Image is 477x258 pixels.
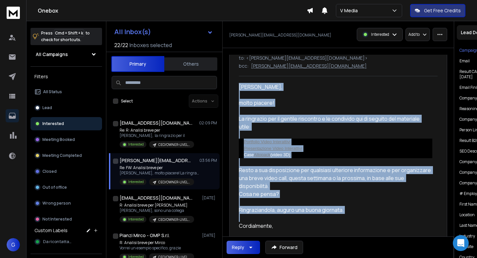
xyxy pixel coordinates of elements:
[128,217,144,222] p: Interested
[371,32,389,37] p: Interested
[202,195,217,201] p: [DATE]
[120,195,192,201] h1: [EMAIL_ADDRESS][DOMAIN_NAME]
[120,157,192,164] h1: [PERSON_NAME][EMAIL_ADDRESS][DOMAIN_NAME]
[459,233,475,239] p: industry
[111,56,164,72] button: Primary
[109,25,218,38] button: All Inbox(s)
[128,179,144,184] p: Interested
[229,32,331,38] p: [PERSON_NAME][EMAIL_ADDRESS][DOMAIN_NAME]
[164,57,217,71] button: Others
[340,7,360,14] p: V Media
[202,233,217,238] p: [DATE]
[244,152,432,158] li: Case (video 3D)
[120,208,194,213] p: [PERSON_NAME], sono una collega
[38,7,307,15] h1: Onebox
[158,217,190,222] p: CEO/OWNER-LIVELLO 3 - CONSAPEVOLE DEL PROBLEMA-PERSONALIZZAZIONI TARGET A-TEST 1
[120,170,199,176] p: [PERSON_NAME], molto piacere! La ringrazio per
[30,197,102,210] button: Wrong person
[42,169,57,174] p: Closed
[41,30,90,43] p: Press to check for shortcuts.
[227,241,260,254] button: Reply
[120,203,194,208] p: R: Analisi breve per [PERSON_NAME]
[114,29,151,35] h1: All Inbox(s)
[239,99,432,107] div: molto piacere!
[120,128,194,133] p: Re: R: Analisi breve per
[7,238,20,251] button: G
[254,152,270,157] a: Altopack
[120,232,170,239] h1: Pianzi Mirco - OMP S.r.l.
[244,146,302,151] a: Presentazione Video Interattivi
[239,55,438,61] p: to: <[PERSON_NAME][EMAIL_ADDRESS][DOMAIN_NAME]>
[30,117,102,130] button: Interested
[42,153,82,158] p: Meeting Completed
[453,235,469,251] div: Open Intercom Messenger
[42,185,67,190] p: Out of office
[54,29,84,37] span: Cmd + Shift + k
[34,227,68,234] h3: Custom Labels
[239,115,432,131] div: La ringrazio per il gentile riscontro e le condivido qui di seguito del materiale utile:
[424,7,461,14] p: Get Free Credits
[42,121,64,126] p: Interested
[232,244,244,251] div: Reply
[158,180,190,185] p: CEO/OWNER-LIVELLO 3 - CONSAPEVOLE DEL PROBLEMA-PERSONALIZZAZIONI TARGET A-TEST 1
[408,32,420,37] p: Add to
[36,51,68,58] h1: All Campaigns
[120,245,194,251] p: Vorrei un esempio specifico, grazie
[128,142,144,147] p: Interested
[120,133,194,138] p: [PERSON_NAME], la ringrazio per il
[265,241,303,254] button: Forward
[43,239,73,244] span: Da ricontattare
[43,89,62,95] p: All Status
[114,41,128,49] span: 22 / 22
[239,222,432,230] div: Cordialmente,
[199,120,217,126] p: 02:09 PM
[30,235,102,248] button: Da ricontattare
[459,212,475,218] p: location
[30,181,102,194] button: Out of office
[459,58,470,64] p: Email
[42,217,72,222] p: Not Interested
[42,137,75,142] p: Meeting Booked
[410,4,465,17] button: Get Free Credits
[30,213,102,226] button: Not Interested
[30,165,102,178] button: Closed
[251,63,367,69] p: [PERSON_NAME][EMAIL_ADDRESS][DOMAIN_NAME]
[120,240,194,245] p: R: Analisi breve per Mirco
[30,48,102,61] button: All Campaigns
[120,120,192,126] h1: [EMAIL_ADDRESS][DOMAIN_NAME]
[239,206,432,214] div: Ringraziandola, auguro una buona giornata.
[30,133,102,146] button: Meeting Booked
[42,105,52,110] p: Lead
[121,98,133,104] label: Select
[30,85,102,98] button: All Status
[42,201,71,206] p: Wrong person
[30,72,102,81] h3: Filters
[120,165,199,170] p: Re: FW: Analisi breve per
[244,139,291,144] a: Portfolio Video Interattivi
[130,41,172,49] h3: Inboxes selected
[158,142,190,147] p: CEO/OWNER-LIVELLO 3 - CONSAPEVOLE DEL PROBLEMA-PERSONALIZZAZIONI TARGET A-TEST 1
[199,158,217,163] p: 03:56 PM
[239,190,432,198] div: Cosa ne pensa?
[239,166,432,190] div: Resto a sua disposizione per qualsiasi ulteriore informazione e per organizzare una breve video c...
[7,7,20,19] img: logo
[239,63,248,69] p: bcc:
[30,101,102,114] button: Lead
[239,83,432,91] div: [PERSON_NAME],
[30,149,102,162] button: Meeting Completed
